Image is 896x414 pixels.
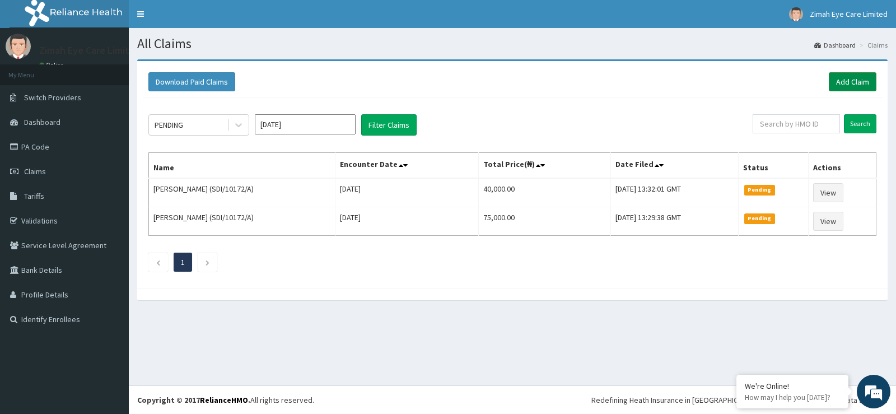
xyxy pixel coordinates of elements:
span: Claims [24,166,46,176]
p: Zimah Eye Care Limited [39,45,141,55]
input: Select Month and Year [255,114,356,134]
a: RelianceHMO [200,395,248,405]
span: Tariffs [24,191,44,201]
a: Next page [205,257,210,267]
img: User Image [6,34,31,59]
a: View [813,183,843,202]
strong: Copyright © 2017 . [137,395,250,405]
img: User Image [789,7,803,21]
td: [DATE] [335,178,478,207]
input: Search [844,114,876,133]
th: Status [739,153,809,179]
a: View [813,212,843,231]
span: Pending [744,185,775,195]
div: We're Online! [745,381,840,391]
button: Download Paid Claims [148,72,235,91]
td: [PERSON_NAME] (SDI/10172/A) [149,178,335,207]
th: Date Filed [611,153,739,179]
span: Dashboard [24,117,60,127]
input: Search by HMO ID [753,114,841,133]
th: Total Price(₦) [478,153,610,179]
span: Switch Providers [24,92,81,103]
span: Pending [744,213,775,224]
p: How may I help you today? [745,393,840,402]
td: [DATE] [335,207,478,236]
a: Previous page [156,257,161,267]
th: Actions [809,153,876,179]
a: Page 1 is your current page [181,257,185,267]
td: [PERSON_NAME] (SDI/10172/A) [149,207,335,236]
td: 75,000.00 [478,207,610,236]
th: Encounter Date [335,153,478,179]
button: Filter Claims [361,114,417,136]
span: Zimah Eye Care Limited [810,9,888,19]
th: Name [149,153,335,179]
div: Redefining Heath Insurance in [GEOGRAPHIC_DATA] using Telemedicine and Data Science! [591,394,888,406]
li: Claims [857,40,888,50]
td: 40,000.00 [478,178,610,207]
td: [DATE] 13:32:01 GMT [611,178,739,207]
td: [DATE] 13:29:38 GMT [611,207,739,236]
h1: All Claims [137,36,888,51]
footer: All rights reserved. [129,385,896,414]
div: PENDING [155,119,183,131]
a: Dashboard [814,40,856,50]
a: Add Claim [829,72,876,91]
a: Online [39,61,66,69]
